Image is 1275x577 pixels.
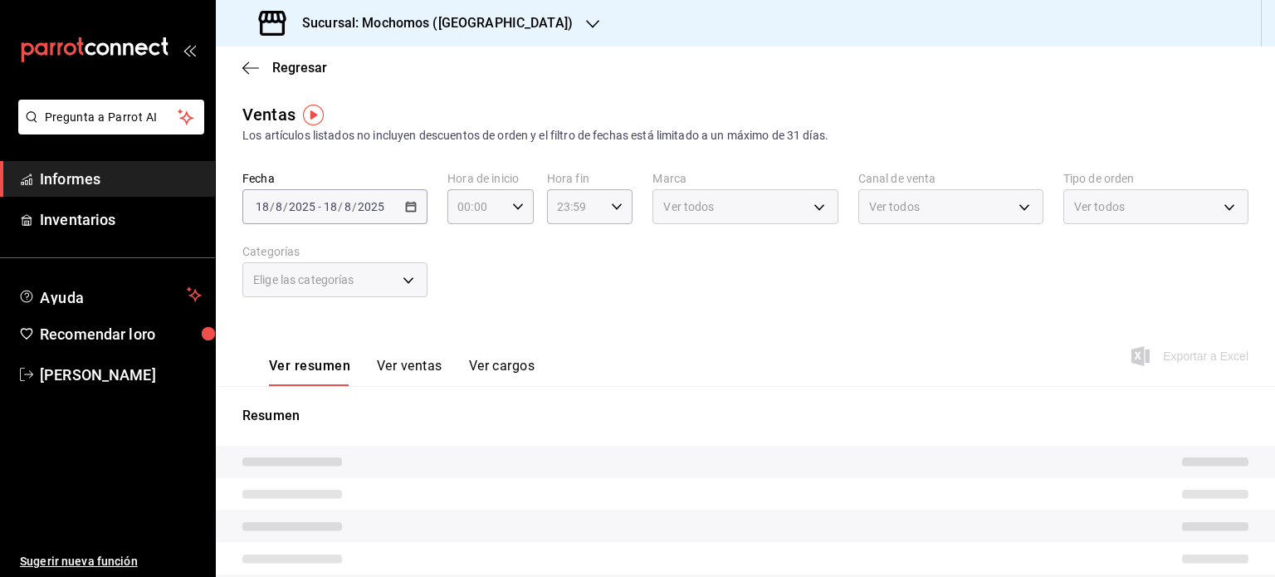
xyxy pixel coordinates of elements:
font: Canal de venta [858,172,936,185]
font: Fecha [242,172,275,185]
font: Los artículos listados no incluyen descuentos de orden y el filtro de fechas está limitado a un m... [242,129,828,142]
font: Sucursal: Mochomos ([GEOGRAPHIC_DATA]) [302,15,573,31]
font: Pregunta a Parrot AI [45,110,158,124]
font: Ver cargos [469,358,535,374]
font: Ver ventas [377,358,442,374]
input: ---- [357,200,385,213]
font: / [352,200,357,213]
div: pestañas de navegación [269,357,535,386]
font: / [270,200,275,213]
font: Ver resumen [269,358,350,374]
input: -- [344,200,352,213]
font: Ver todos [663,200,714,213]
font: Hora fin [547,172,589,185]
input: ---- [288,200,316,213]
font: / [338,200,343,213]
font: Ver todos [869,200,920,213]
input: -- [255,200,270,213]
input: -- [275,200,283,213]
font: Recomendar loro [40,325,155,343]
button: Regresar [242,60,327,76]
button: Pregunta a Parrot AI [18,100,204,134]
font: Inventarios [40,211,115,228]
font: Regresar [272,60,327,76]
a: Pregunta a Parrot AI [12,120,204,138]
input: -- [323,200,338,213]
font: Hora de inicio [447,172,519,185]
img: Marcador de información sobre herramientas [303,105,324,125]
font: - [318,200,321,213]
font: [PERSON_NAME] [40,366,156,384]
font: Ventas [242,105,296,125]
font: Ayuda [40,289,85,306]
font: Resumen [242,408,300,423]
font: Marca [652,172,686,185]
font: Sugerir nueva función [20,555,138,568]
font: Informes [40,170,100,188]
font: Categorías [242,245,300,258]
button: abrir_cajón_menú [183,43,196,56]
font: Ver todos [1074,200,1125,213]
font: Tipo de orden [1063,172,1135,185]
font: / [283,200,288,213]
font: Elige las categorías [253,273,354,286]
